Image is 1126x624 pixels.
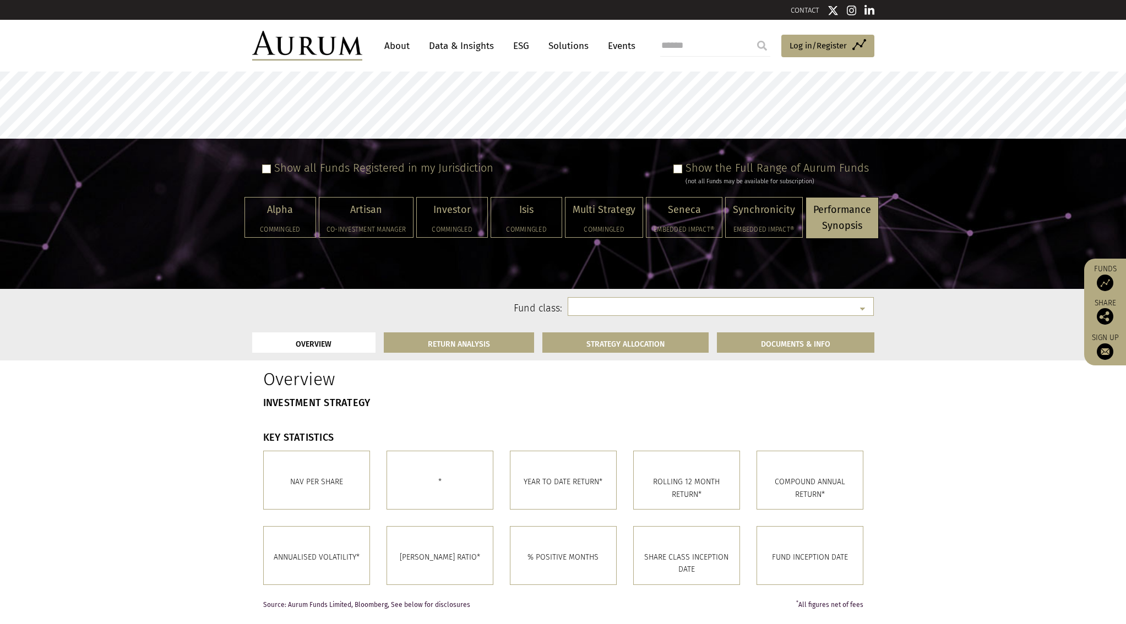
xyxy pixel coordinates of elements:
a: Data & Insights [423,36,499,56]
strong: KEY STATISTICS [263,431,334,444]
a: Sign up [1090,333,1120,360]
a: About [379,36,415,56]
p: ANNUALISED VOLATILITY* [272,551,361,563]
h5: Embedded Impact® [654,226,715,233]
a: RETURN ANALYSIS [384,332,534,353]
img: Access Funds [1097,275,1113,291]
span: Source: Aurum Funds Limited, Bloomberg, See below for disclosures [263,601,470,609]
h5: Co-investment Manager [327,226,406,233]
img: Linkedin icon [864,5,874,16]
p: Artisan [327,202,406,218]
h5: Commingled [498,226,554,233]
p: Multi Strategy [573,202,635,218]
p: Nav per share [272,476,361,488]
h5: Embedded Impact® [733,226,795,233]
div: (not all Funds may be available for subscription) [686,177,869,187]
img: Sign up to our newsletter [1097,343,1113,360]
img: Share this post [1097,308,1113,325]
a: DOCUMENTS & INFO [717,332,874,353]
h5: Commingled [252,226,308,233]
h1: Overview [263,369,555,390]
strong: INVESTMENT STRATEGY [263,397,371,409]
h5: Commingled [424,226,480,233]
p: [PERSON_NAME] RATIO* [395,551,485,563]
span: Log in/Register [790,39,847,52]
p: SHARE CLASS INCEPTION DATE [642,551,731,576]
label: Show all Funds Registered in my Jurisdiction [274,161,493,174]
img: Aurum [252,31,362,61]
img: Twitter icon [828,5,839,16]
p: FUND INCEPTION DATE [765,551,855,563]
label: Show the Full Range of Aurum Funds [686,161,869,174]
a: CONTACT [791,6,819,14]
div: Share [1090,299,1120,325]
p: Isis [498,202,554,218]
input: Submit [751,35,773,57]
p: COMPOUND ANNUAL RETURN* [765,476,855,501]
label: Fund class: [358,302,563,316]
p: Synchronicity [733,202,795,218]
p: YEAR TO DATE RETURN* [519,476,608,488]
a: Events [602,36,635,56]
p: Seneca [654,202,715,218]
p: ROLLING 12 MONTH RETURN* [642,476,731,501]
h5: Commingled [573,226,635,233]
a: STRATEGY ALLOCATION [542,332,709,353]
a: Log in/Register [781,35,874,58]
p: Investor [424,202,480,218]
a: Solutions [543,36,594,56]
img: Instagram icon [847,5,857,16]
span: All figures net of fees [796,601,863,609]
p: Performance Synopsis [813,202,871,234]
p: Alpha [252,202,308,218]
p: % POSITIVE MONTHS [519,551,608,563]
a: ESG [508,36,535,56]
a: Funds [1090,264,1120,291]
